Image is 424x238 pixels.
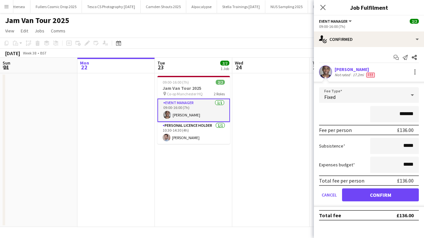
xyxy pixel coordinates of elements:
button: Cancel [319,188,339,201]
div: Fee per person [319,127,352,133]
button: Stella Trainings [DATE] [217,0,265,13]
span: 2/2 [216,80,225,85]
div: 09:00-16:00 (7h) [319,24,419,29]
span: 2/2 [410,19,419,24]
label: Expenses budget [319,162,355,168]
span: 2 Roles [214,91,225,96]
span: Week 38 [21,51,38,55]
button: Beavertown [DATE] [308,0,351,13]
span: Edit [21,28,28,34]
div: BST [40,51,47,55]
span: Co-op Manchester HQ [167,91,203,96]
span: 09:00-16:00 (7h) [163,80,189,85]
button: Fullers Cosmic Drop 2025 [30,0,82,13]
h1: Jam Van Tour 2025 [5,16,69,25]
span: Wed [235,60,243,66]
div: [PERSON_NAME] [335,66,376,72]
div: Crew has different fees then in role [365,72,376,77]
span: Jobs [35,28,44,34]
span: Thu [312,60,320,66]
button: Confirm [342,188,419,201]
app-card-role: Event Manager1/109:00-16:00 (7h)[PERSON_NAME] [157,99,230,122]
span: View [5,28,14,34]
span: Tue [157,60,165,66]
span: Fee [366,73,375,77]
span: 25 [311,64,320,71]
button: Camden Shouts 2025 [141,0,186,13]
div: Total fee [319,212,341,219]
span: 24 [234,64,243,71]
a: View [3,27,17,35]
span: 2/2 [220,61,229,65]
button: Alpacalypse [186,0,217,13]
span: 23 [156,64,165,71]
div: £136.00 [397,127,414,133]
a: Jobs [32,27,47,35]
a: Edit [18,27,31,35]
div: [DATE] [5,50,20,56]
span: Event Manager [319,19,348,24]
div: 1 Job [221,66,229,71]
div: Total fee per person [319,177,364,184]
div: £136.00 [396,212,414,219]
button: Tesco CS Photography [DATE] [82,0,141,13]
a: Comms [48,27,68,35]
span: Fixed [324,94,336,100]
span: Sun [3,60,10,66]
button: NUS Sampling 2025 [265,0,308,13]
div: Confirmed [314,31,424,47]
app-card-role: Personal Licence Holder1/110:30-14:30 (4h)[PERSON_NAME] [157,122,230,144]
h3: Jam Van Tour 2025 [157,85,230,91]
span: 22 [79,64,89,71]
span: 21 [2,64,10,71]
div: Not rated [335,72,351,77]
button: Event Manager [319,19,353,24]
span: Mon [80,60,89,66]
span: Comms [51,28,65,34]
div: £136.00 [397,177,414,184]
label: Subsistence [319,143,345,149]
app-job-card: 09:00-16:00 (7h)2/2Jam Van Tour 2025 Co-op Manchester HQ2 RolesEvent Manager1/109:00-16:00 (7h)[P... [157,76,230,144]
h3: Job Fulfilment [314,3,424,12]
div: 17.2mi [351,72,365,77]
